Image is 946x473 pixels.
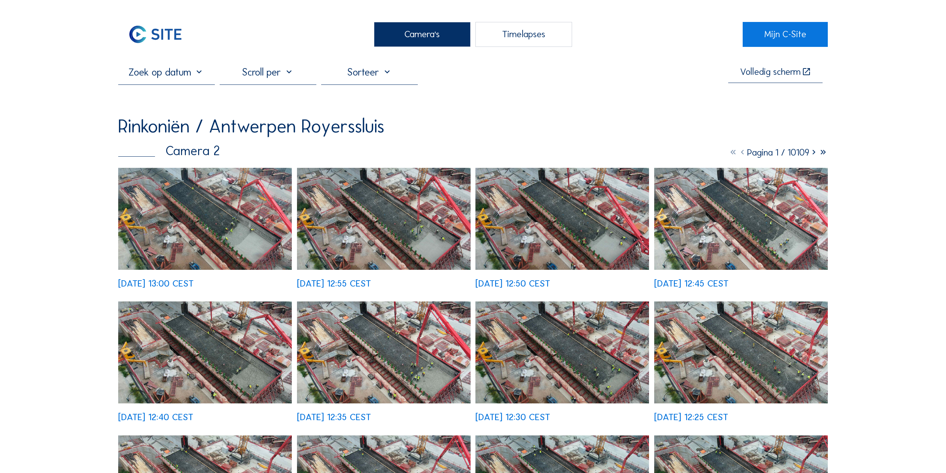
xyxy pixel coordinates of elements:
[297,279,371,288] div: [DATE] 12:55 CEST
[654,168,828,270] img: image_52872155
[740,67,801,77] div: Volledig scherm
[118,168,292,270] img: image_52872533
[118,22,203,47] a: C-SITE Logo
[654,279,729,288] div: [DATE] 12:45 CEST
[118,279,194,288] div: [DATE] 13:00 CEST
[654,301,828,403] img: image_52871615
[118,22,193,47] img: C-SITE Logo
[475,413,550,422] div: [DATE] 12:30 CEST
[297,413,371,422] div: [DATE] 12:35 CEST
[743,22,828,47] a: Mijn C-Site
[118,413,193,422] div: [DATE] 12:40 CEST
[297,168,471,270] img: image_52872384
[475,22,572,47] div: Timelapses
[374,22,471,47] div: Camera's
[118,301,292,403] img: image_52872006
[654,413,728,422] div: [DATE] 12:25 CEST
[118,117,384,136] div: Rinkoniën / Antwerpen Royerssluis
[118,66,215,78] input: Zoek op datum 󰅀
[475,301,649,403] img: image_52871694
[118,144,220,157] div: Camera 2
[297,301,471,403] img: image_52871838
[475,279,550,288] div: [DATE] 12:50 CEST
[475,168,649,270] img: image_52872231
[747,147,809,158] span: Pagina 1 / 10109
